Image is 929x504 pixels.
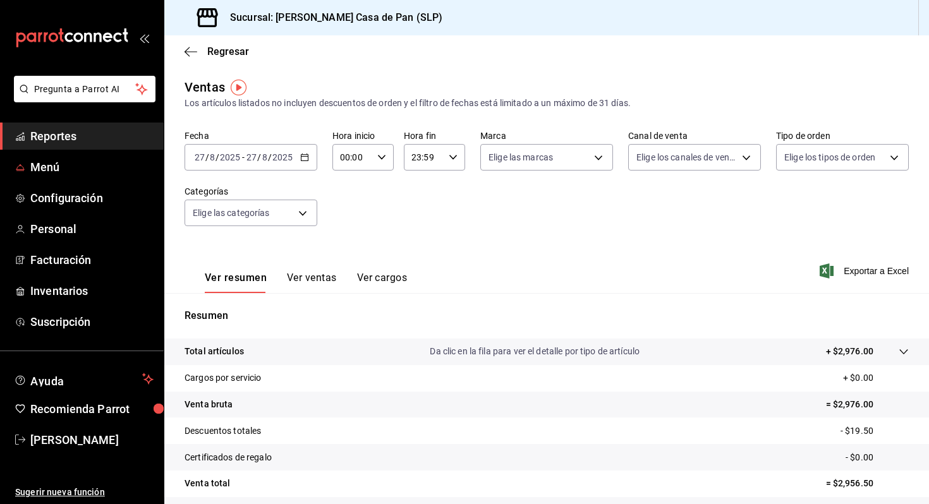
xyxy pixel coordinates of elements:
span: Menú [30,159,154,176]
span: Elige las marcas [489,151,553,164]
p: - $19.50 [841,424,909,438]
span: Elige los tipos de orden [784,151,875,164]
span: Elige las categorías [193,207,270,219]
input: -- [209,152,216,162]
span: Inventarios [30,282,154,299]
input: -- [246,152,257,162]
h3: Sucursal: [PERSON_NAME] Casa de Pan (SLP) [220,10,442,25]
p: Venta total [185,477,230,490]
span: Personal [30,220,154,237]
img: Tooltip marker [231,80,246,95]
button: open_drawer_menu [139,33,149,43]
p: Resumen [185,308,909,323]
p: + $2,976.00 [826,345,873,358]
p: Cargos por servicio [185,371,262,385]
span: Recomienda Parrot [30,400,154,417]
p: Descuentos totales [185,424,261,438]
div: Ventas [185,78,225,97]
span: Suscripción [30,313,154,330]
input: -- [262,152,268,162]
p: Da clic en la fila para ver el detalle por tipo de artículo [430,345,640,358]
button: Exportar a Excel [822,263,909,279]
label: Fecha [185,131,317,140]
span: Configuración [30,189,154,207]
input: ---- [272,152,293,162]
p: = $2,956.50 [826,477,909,490]
button: Ver ventas [287,272,337,293]
button: Ver resumen [205,272,267,293]
p: Total artículos [185,345,244,358]
div: Los artículos listados no incluyen descuentos de orden y el filtro de fechas está limitado a un m... [185,97,909,110]
span: Sugerir nueva función [15,486,154,499]
label: Hora inicio [332,131,394,140]
span: Pregunta a Parrot AI [34,83,136,96]
p: + $0.00 [843,371,909,385]
label: Tipo de orden [776,131,909,140]
button: Pregunta a Parrot AI [14,76,155,102]
span: / [216,152,219,162]
p: = $2,976.00 [826,398,909,411]
label: Canal de venta [628,131,761,140]
span: Ayuda [30,371,137,387]
span: Reportes [30,128,154,145]
div: navigation tabs [205,272,407,293]
p: - $0.00 [846,451,909,464]
p: Certificados de regalo [185,451,272,464]
label: Categorías [185,187,317,196]
span: / [257,152,261,162]
a: Pregunta a Parrot AI [9,92,155,105]
input: ---- [219,152,241,162]
span: - [242,152,245,162]
span: / [205,152,209,162]
p: Venta bruta [185,398,233,411]
span: Facturación [30,251,154,268]
span: Regresar [207,45,249,57]
label: Marca [480,131,613,140]
span: [PERSON_NAME] [30,431,154,448]
button: Regresar [185,45,249,57]
span: / [268,152,272,162]
span: Elige los canales de venta [636,151,738,164]
button: Ver cargos [357,272,408,293]
label: Hora fin [404,131,465,140]
input: -- [194,152,205,162]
